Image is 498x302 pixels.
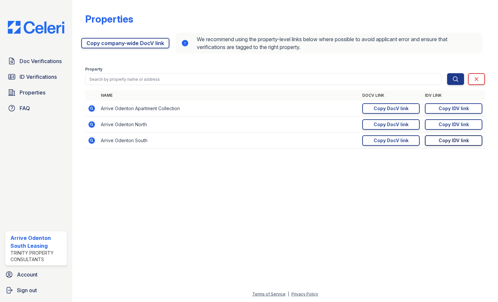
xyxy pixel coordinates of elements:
[425,119,482,130] a: Copy IDV link
[5,102,67,115] a: FAQ
[374,105,409,112] div: Copy DocV link
[10,250,64,263] div: Trinity Property Consultants
[422,90,485,101] th: IDV Link
[360,90,422,101] th: DocV Link
[5,55,67,68] a: Doc Verifications
[3,21,70,34] img: CE_Logo_Blue-a8612792a0a2168367f1c8372b55b34899dd931a85d93a1a3d3e32e68fde9ad4.png
[291,292,318,296] a: Privacy Policy
[85,73,442,85] input: Search by property name or address
[85,13,133,25] div: Properties
[362,135,420,146] a: Copy DocV link
[425,103,482,114] a: Copy IDV link
[17,271,38,278] span: Account
[17,286,37,294] span: Sign out
[20,89,45,96] span: Properties
[98,117,360,133] td: Arrive Odenton North
[176,33,482,54] div: We recommend using the property-level links below where possible to avoid applicant error and ens...
[98,133,360,149] td: Arrive Odenton South
[374,121,409,128] div: Copy DocV link
[20,104,30,112] span: FAQ
[362,103,420,114] a: Copy DocV link
[288,292,289,296] div: |
[439,121,469,128] div: Copy IDV link
[81,38,169,48] a: Copy company-wide DocV link
[10,234,64,250] div: Arrive Odenton South Leasing
[362,119,420,130] a: Copy DocV link
[20,57,62,65] span: Doc Verifications
[5,86,67,99] a: Properties
[439,105,469,112] div: Copy IDV link
[85,67,102,72] label: Property
[425,135,482,146] a: Copy IDV link
[252,292,286,296] a: Terms of Service
[98,101,360,117] td: Arrive Odenton Apartment Collection
[3,284,70,297] a: Sign out
[439,137,469,144] div: Copy IDV link
[374,137,409,144] div: Copy DocV link
[20,73,57,81] span: ID Verifications
[98,90,360,101] th: Name
[5,70,67,83] a: ID Verifications
[3,268,70,281] a: Account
